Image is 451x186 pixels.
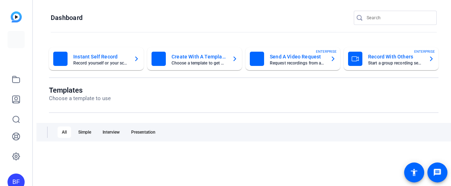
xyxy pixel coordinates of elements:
[49,47,144,70] button: Instant Self RecordRecord yourself or your screen
[368,52,423,61] mat-card-title: Record With Others
[246,47,340,70] button: Send A Video RequestRequest recordings from anyone, anywhereENTERPRISE
[316,49,337,54] span: ENTERPRISE
[51,14,83,22] h1: Dashboard
[147,47,242,70] button: Create With A TemplateChoose a template to get started
[74,126,95,138] div: Simple
[11,11,22,22] img: blue-gradient.svg
[49,94,111,103] p: Choose a template to use
[368,61,423,65] mat-card-subtitle: Start a group recording session
[414,49,435,54] span: ENTERPRISE
[127,126,160,138] div: Presentation
[172,61,226,65] mat-card-subtitle: Choose a template to get started
[270,61,324,65] mat-card-subtitle: Request recordings from anyone, anywhere
[270,52,324,61] mat-card-title: Send A Video Request
[73,61,128,65] mat-card-subtitle: Record yourself or your screen
[433,168,442,177] mat-icon: message
[49,86,111,94] h1: Templates
[172,52,226,61] mat-card-title: Create With A Template
[73,52,128,61] mat-card-title: Instant Self Record
[344,47,438,70] button: Record With OthersStart a group recording sessionENTERPRISE
[367,14,431,22] input: Search
[98,126,124,138] div: Interview
[410,168,418,177] mat-icon: accessibility
[58,126,71,138] div: All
